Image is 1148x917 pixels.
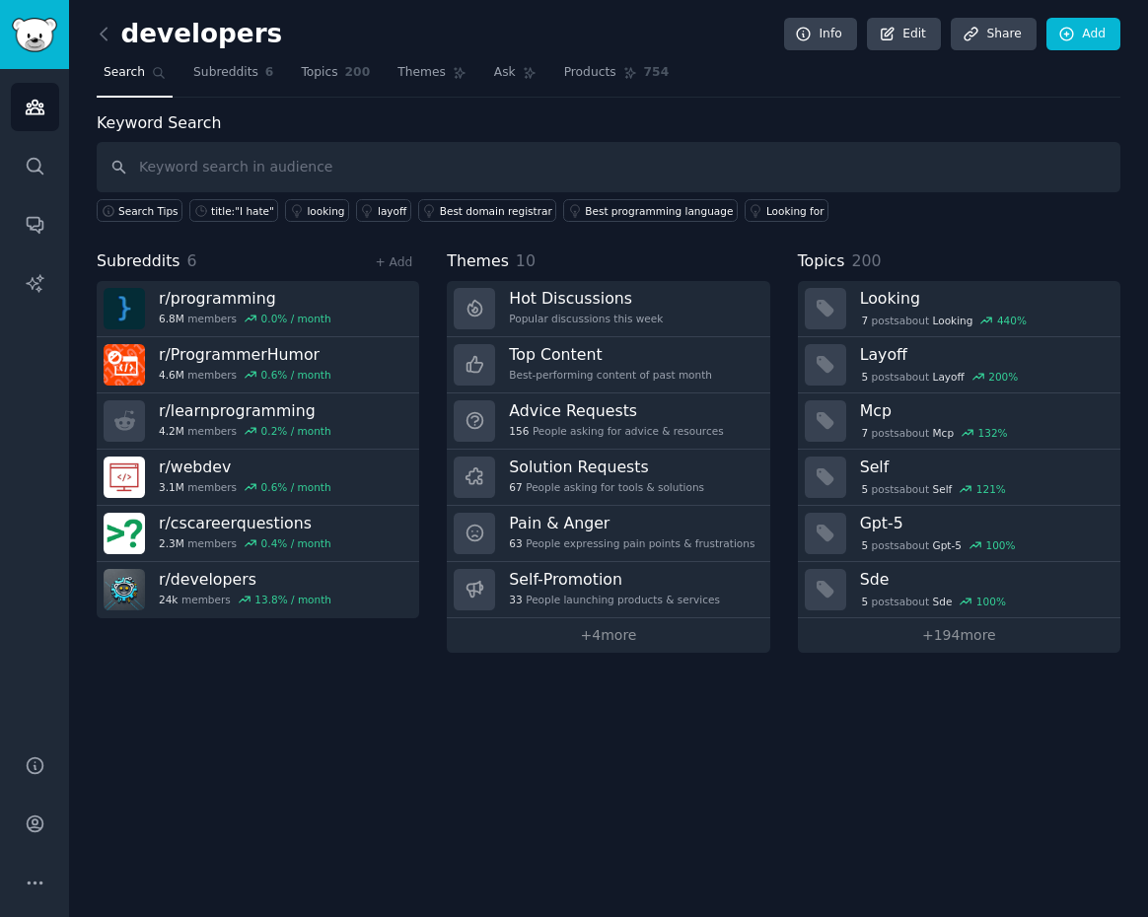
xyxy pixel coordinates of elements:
div: 100 % [976,595,1006,608]
div: post s about [860,536,1018,554]
span: 5 [861,595,868,608]
h3: Self [860,457,1107,477]
a: Advice Requests156People asking for advice & resources [447,393,769,450]
label: Keyword Search [97,113,221,132]
h3: Advice Requests [509,400,723,421]
span: 754 [644,64,670,82]
a: Products754 [557,57,676,98]
span: 6 [265,64,274,82]
span: Subreddits [193,64,258,82]
h3: Layoff [860,344,1107,365]
span: Sde [933,595,953,608]
span: 7 [861,426,868,440]
span: 5 [861,370,868,384]
a: +194more [798,618,1120,653]
span: 200 [345,64,371,82]
div: Best-performing content of past month [509,368,712,382]
span: Topics [798,249,845,274]
a: Top ContentBest-performing content of past month [447,337,769,393]
h3: Looking [860,288,1107,309]
a: Gpt-55postsaboutGpt-5100% [798,506,1120,562]
span: Topics [301,64,337,82]
span: 6.8M [159,312,184,325]
a: Hot DiscussionsPopular discussions this week [447,281,769,337]
span: 7 [861,314,868,327]
a: Sde5postsaboutSde100% [798,562,1120,618]
span: Mcp [933,426,955,440]
div: 0.4 % / month [261,536,331,550]
span: 4.6M [159,368,184,382]
span: 24k [159,593,178,606]
h3: r/ ProgrammerHumor [159,344,331,365]
a: r/ProgrammerHumor4.6Mmembers0.6% / month [97,337,419,393]
div: Looking for [766,204,825,218]
div: members [159,312,331,325]
span: Products [564,64,616,82]
a: Add [1046,18,1120,51]
h3: Top Content [509,344,712,365]
span: Search [104,64,145,82]
a: Mcp7postsaboutMcp132% [798,393,1120,450]
div: looking [307,204,344,218]
div: People asking for tools & solutions [509,480,704,494]
div: People asking for advice & resources [509,424,723,438]
span: Themes [447,249,509,274]
a: r/programming6.8Mmembers0.0% / month [97,281,419,337]
span: Ask [494,64,516,82]
h3: r/ webdev [159,457,331,477]
div: 200 % [988,370,1018,384]
a: Topics200 [294,57,377,98]
div: People launching products & services [509,593,720,606]
button: Search Tips [97,199,182,222]
span: Self [933,482,953,496]
h3: Solution Requests [509,457,704,477]
span: 6 [187,251,197,270]
a: Ask [487,57,543,98]
span: Search Tips [118,204,179,218]
a: Self-Promotion33People launching products & services [447,562,769,618]
div: 0.6 % / month [261,368,331,382]
a: r/webdev3.1Mmembers0.6% / month [97,450,419,506]
h3: Mcp [860,400,1107,421]
a: Search [97,57,173,98]
div: layoff [378,204,406,218]
div: members [159,593,331,606]
div: members [159,480,331,494]
span: Layoff [933,370,965,384]
a: +4more [447,618,769,653]
a: r/learnprogramming4.2Mmembers0.2% / month [97,393,419,450]
h3: Self-Promotion [509,569,720,590]
span: 156 [509,424,529,438]
div: Best programming language [585,204,733,218]
div: post s about [860,480,1008,498]
img: GummySearch logo [12,18,57,52]
div: 0.6 % / month [261,480,331,494]
h3: Sde [860,569,1107,590]
span: 3.1M [159,480,184,494]
span: 5 [861,538,868,552]
div: post s about [860,368,1020,386]
div: 0.0 % / month [261,312,331,325]
a: title:"I hate" [189,199,278,222]
a: looking [285,199,349,222]
h3: Pain & Anger [509,513,754,533]
a: Edit [867,18,941,51]
div: Popular discussions this week [509,312,663,325]
a: layoff [356,199,411,222]
img: programming [104,288,145,329]
span: Looking [933,314,973,327]
span: 33 [509,593,522,606]
span: 63 [509,536,522,550]
div: 0.2 % / month [261,424,331,438]
h2: developers [97,19,282,50]
img: webdev [104,457,145,498]
a: Themes [391,57,473,98]
a: Looking for [745,199,828,222]
div: members [159,536,331,550]
div: Best domain registrar [440,204,552,218]
span: 5 [861,482,868,496]
span: 10 [516,251,536,270]
span: 200 [851,251,881,270]
span: Subreddits [97,249,180,274]
h3: Gpt-5 [860,513,1107,533]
